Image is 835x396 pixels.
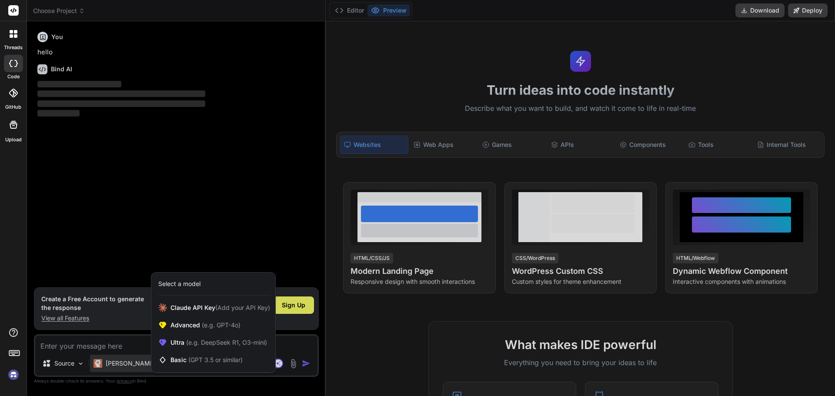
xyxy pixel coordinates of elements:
label: code [7,73,20,80]
span: Ultra [170,338,267,347]
label: GitHub [5,103,21,111]
label: threads [4,44,23,51]
span: (GPT 3.5 or similar) [188,356,243,363]
span: Claude API Key [170,303,270,312]
span: Basic [170,356,243,364]
span: (e.g. GPT-4o) [200,321,240,329]
div: Select a model [158,280,200,288]
img: signin [6,367,21,382]
span: Advanced [170,321,240,329]
span: (Add your API Key) [215,304,270,311]
span: (e.g. DeepSeek R1, O3-mini) [184,339,267,346]
label: Upload [5,136,22,143]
